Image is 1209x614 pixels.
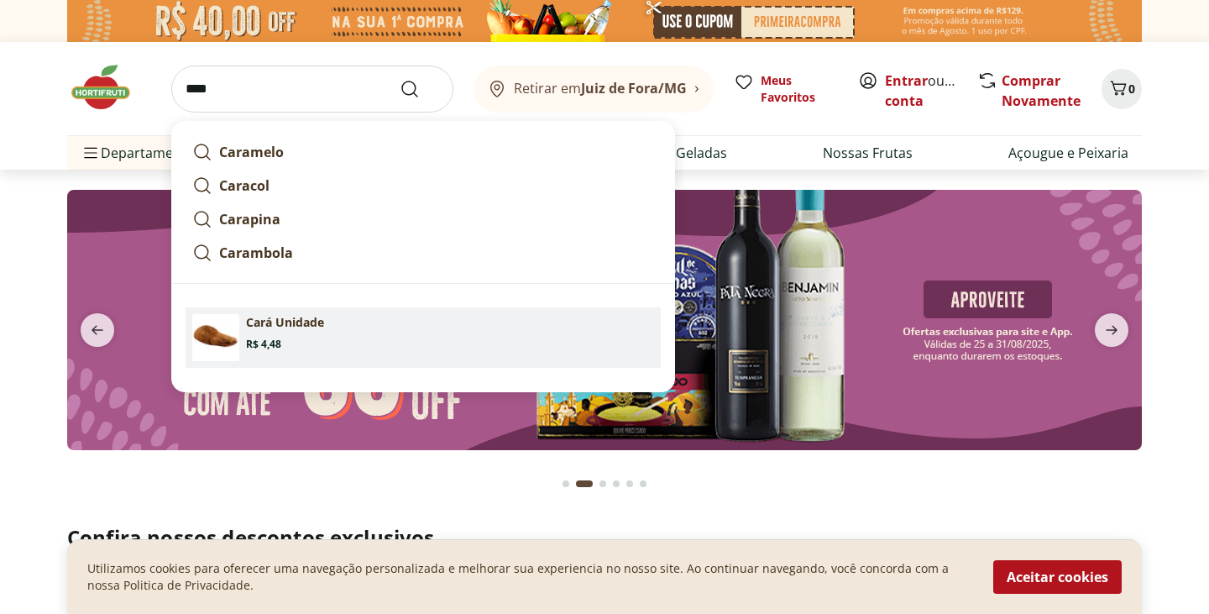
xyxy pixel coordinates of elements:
a: Caracol [186,169,661,202]
a: Cará UnidadeR$ 4,48 [186,307,661,368]
strong: Caramelo [219,143,284,161]
p: Cará Unidade [246,314,324,331]
button: Carrinho [1102,69,1142,109]
a: Caramelo [186,135,661,169]
button: next [1081,313,1142,347]
a: Carambola [186,236,661,270]
button: Go to page 4 from fs-carousel [610,464,623,504]
a: Entrar [885,71,928,90]
span: ou [885,71,960,111]
strong: Carapina [219,210,280,228]
button: Submit Search [400,79,440,99]
a: Meus Favoritos [734,72,838,106]
span: Meus Favoritos [761,72,838,106]
button: Retirar emJuiz de Fora/MG [474,66,714,113]
button: previous [67,313,128,347]
span: Departamentos [81,133,201,173]
button: Go to page 6 from fs-carousel [636,464,650,504]
img: Hortifruti [67,62,151,113]
h2: Confira nossos descontos exclusivos [67,524,1142,551]
a: Comprar Novamente [1002,71,1081,110]
a: Açougue e Peixaria [1008,143,1128,163]
button: Menu [81,133,101,173]
button: Go to page 1 from fs-carousel [559,464,573,504]
span: Retirar em [514,81,687,96]
span: 0 [1128,81,1135,97]
strong: Caracol [219,176,270,195]
strong: Carambola [219,244,293,262]
p: Utilizamos cookies para oferecer uma navegação personalizada e melhorar sua experiencia no nosso ... [87,560,973,594]
button: Current page from fs-carousel [573,464,596,504]
a: Carapina [186,202,661,236]
button: Go to page 5 from fs-carousel [623,464,636,504]
a: Criar conta [885,71,977,110]
a: Nossas Frutas [823,143,913,163]
input: search [171,66,453,113]
span: R$ 4,48 [246,338,281,351]
button: Aceitar cookies [993,560,1122,594]
b: Juiz de Fora/MG [581,79,687,97]
button: Go to page 3 from fs-carousel [596,464,610,504]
